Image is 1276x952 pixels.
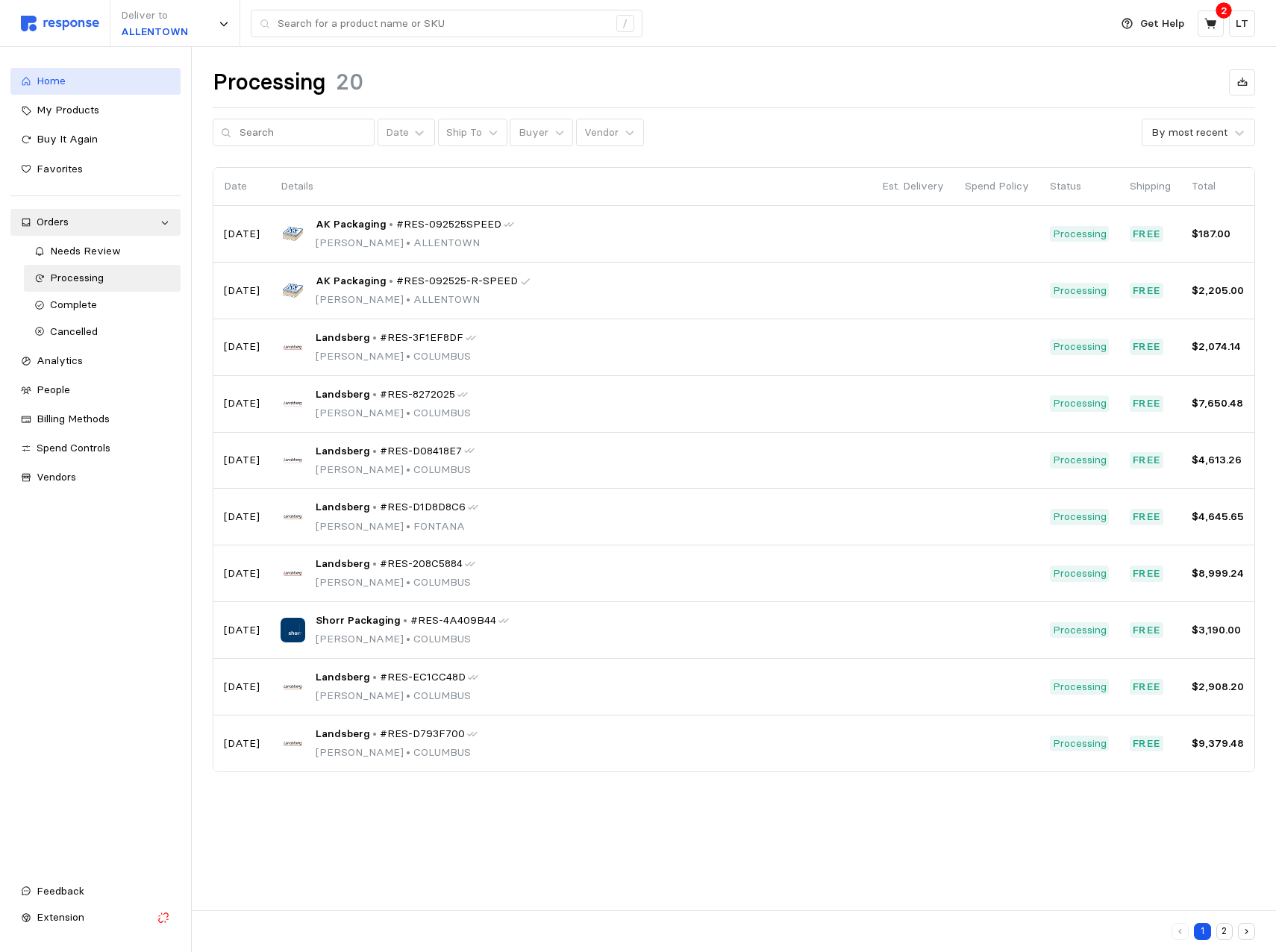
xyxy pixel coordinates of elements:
span: • [404,519,413,533]
span: • [404,632,413,645]
p: [PERSON_NAME] COLUMBUS [316,574,476,591]
input: Search [240,119,366,146]
h1: 20 [336,68,363,97]
p: Processing [1053,566,1107,582]
p: [PERSON_NAME] COLUMBUS [316,462,475,478]
p: • [372,386,377,403]
p: Total [1192,178,1244,195]
p: • [372,443,377,460]
p: [DATE] [224,679,260,695]
p: Free [1133,736,1161,752]
p: Buyer [519,125,548,141]
span: Landsberg [316,443,370,460]
p: LT [1236,16,1248,32]
span: My Products [37,103,99,116]
h1: Processing [213,68,325,97]
span: Billing Methods [37,412,110,425]
img: Landsberg [281,504,305,529]
p: Date [224,178,260,195]
p: • [372,556,377,572]
span: Landsberg [316,386,370,403]
p: Processing [1053,395,1107,412]
p: $9,379.48 [1192,736,1244,752]
a: Processing [24,265,181,292]
span: AK Packaging [316,216,387,233]
p: $4,613.26 [1192,452,1244,469]
button: 2 [1216,923,1233,940]
span: People [37,383,70,396]
span: Cancelled [50,325,98,338]
p: [PERSON_NAME] COLUMBUS [316,745,478,761]
p: Spend Policy [965,178,1029,195]
p: Details [281,178,862,195]
p: [DATE] [224,736,260,752]
span: Extension [37,910,84,924]
p: [PERSON_NAME] COLUMBUS [316,688,479,704]
p: Get Help [1140,16,1184,32]
span: AK Packaging [316,273,387,289]
span: Buy It Again [37,132,98,145]
span: • [404,406,413,419]
img: AK Packaging [281,222,305,246]
button: Get Help [1113,10,1193,38]
p: Free [1133,452,1161,469]
a: Buy It Again [10,126,181,153]
span: Spend Controls [37,441,110,454]
span: #RES-D08418E7 [380,443,462,460]
p: $7,650.48 [1192,395,1244,412]
span: #RES-092525SPEED [396,216,501,233]
p: Processing [1053,283,1107,299]
span: Feedback [37,884,84,898]
img: Landsberg [281,448,305,472]
p: [DATE] [224,452,260,469]
a: Home [10,68,181,95]
p: • [403,613,407,629]
a: Analytics [10,348,181,375]
span: • [404,463,413,476]
div: Orders [37,214,154,231]
span: #RES-3F1EF8DF [380,330,463,346]
p: • [389,273,393,289]
span: #RES-D793F700 [380,726,465,742]
p: [PERSON_NAME] FONTANA [316,519,479,535]
p: 2 [1221,2,1227,19]
div: / [616,15,634,33]
span: Needs Review [50,244,121,257]
p: [PERSON_NAME] COLUMBUS [316,405,471,422]
p: [DATE] [224,339,260,355]
img: AK Packaging [281,278,305,303]
span: Processing [50,271,104,284]
span: Favorites [37,162,83,175]
p: [PERSON_NAME] COLUMBUS [316,348,477,365]
p: $8,999.24 [1192,566,1244,582]
p: [DATE] [224,283,260,299]
p: Free [1133,509,1161,525]
p: [DATE] [224,622,260,639]
p: [PERSON_NAME] COLUMBUS [316,631,510,648]
a: Spend Controls [10,435,181,462]
p: Free [1133,339,1161,355]
a: Complete [24,292,181,319]
p: $187.00 [1192,226,1244,242]
p: Processing [1053,452,1107,469]
p: [DATE] [224,509,260,525]
p: $2,908.20 [1192,679,1244,695]
p: Processing [1053,226,1107,242]
span: • [404,689,413,702]
span: Vendors [37,470,76,483]
p: [DATE] [224,395,260,412]
p: • [372,669,377,686]
span: #RES-EC1CC48D [380,669,466,686]
p: Free [1133,226,1161,242]
a: Vendors [10,464,181,491]
p: Processing [1053,622,1107,639]
p: Status [1050,178,1109,195]
p: Free [1133,622,1161,639]
span: • [404,575,413,589]
p: [PERSON_NAME] ALLENTOWN [316,292,531,308]
span: #RES-4A409B44 [410,613,496,629]
button: Vendor [576,119,644,147]
span: Home [37,74,66,87]
button: Ship To [438,119,507,147]
button: Feedback [10,878,181,905]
